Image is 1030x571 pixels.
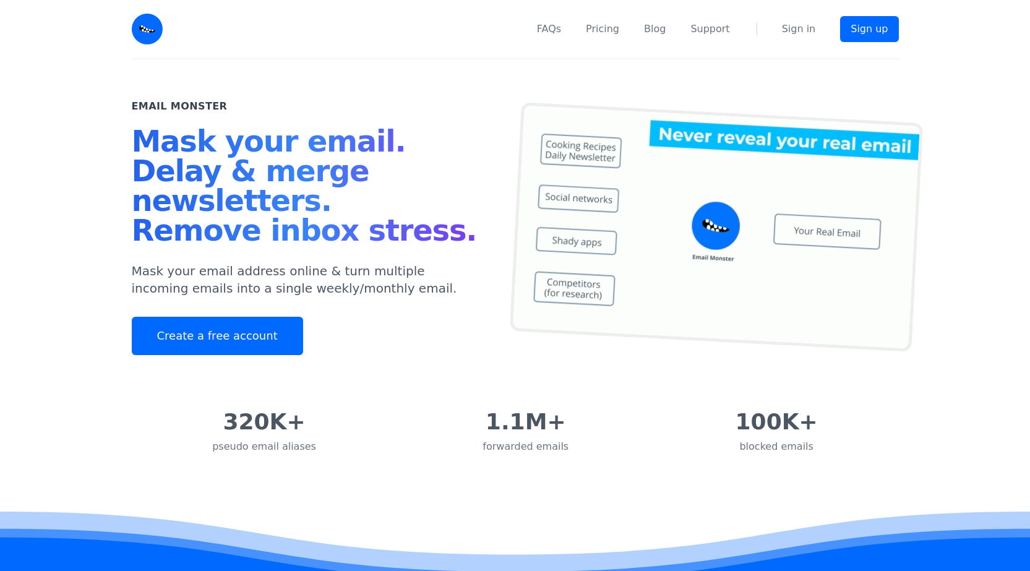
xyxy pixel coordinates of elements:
[483,410,569,434] div: 1.1M+
[644,22,666,36] a: Blog
[690,22,729,36] a: Support
[132,317,303,355] a: Create a free account
[132,126,486,250] h1: Mask your email. Delay & merge newsletters. Remove inbox stress.
[736,439,818,454] div: blocked emails
[483,439,569,454] div: forwarded emails
[782,22,816,36] a: Sign in
[509,102,922,352] img: temp mail, free temporary mail, Temporary Email
[586,22,619,36] a: Pricing
[212,439,316,454] div: pseudo email aliases
[537,22,561,36] a: FAQs
[132,14,163,45] img: Email Monster
[132,262,486,297] p: Mask your email address online & turn multiple incoming emails into a single weekly/monthly email.
[736,410,818,434] div: 100K+
[132,99,228,114] h2: Email Monster
[840,16,898,42] a: Sign up
[212,410,316,434] div: 320K+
